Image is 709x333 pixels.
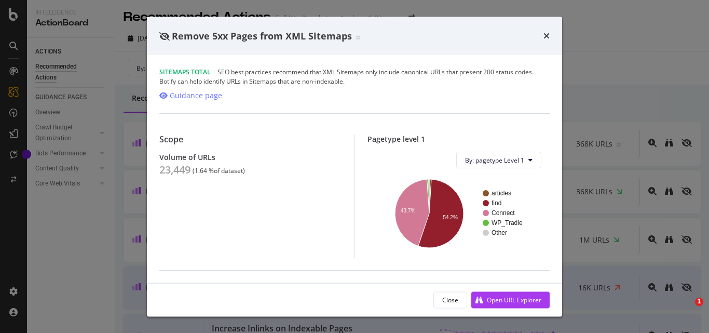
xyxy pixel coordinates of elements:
[471,291,550,308] button: Open URL Explorer
[193,167,245,175] div: ( 1.64 % of dataset )
[487,295,541,304] div: Open URL Explorer
[695,298,703,306] span: 1
[543,29,550,43] div: times
[492,219,523,227] text: WP_Tradie
[159,90,222,101] a: Guidance page
[159,153,342,162] div: Volume of URLs
[492,190,511,197] text: articles
[147,17,562,316] div: modal
[159,68,211,76] span: Sitemaps Total
[442,295,458,304] div: Close
[172,29,352,42] span: Remove 5xx Pages from XML Sitemaps
[443,215,457,220] text: 54.2%
[367,135,550,143] div: Pagetype level 1
[212,68,216,76] span: |
[433,291,467,308] button: Close
[400,208,415,214] text: 43.7%
[159,32,170,40] div: eye-slash
[456,152,541,168] button: By: pagetype Level 1
[159,135,342,144] div: Scope
[170,90,222,101] div: Guidance page
[465,155,524,164] span: By: pagetype Level 1
[674,298,699,323] iframe: Intercom live chat
[492,229,507,236] text: Other
[492,209,515,217] text: Connect
[376,177,538,249] svg: A chart.
[159,68,550,86] div: SEO best practices recommend that XML Sitemaps only include canonical URLs that present 200 statu...
[492,199,501,207] text: find
[356,36,360,39] img: Equal
[159,164,190,176] div: 23,449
